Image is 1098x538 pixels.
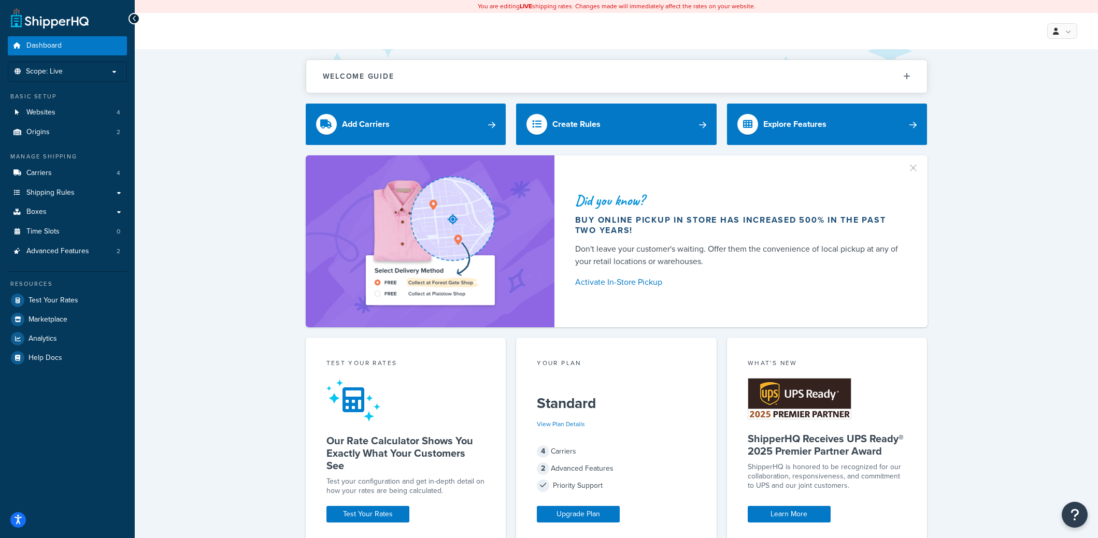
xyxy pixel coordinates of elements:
[326,477,486,496] div: Test your configuration and get in-depth detail on how your rates are being calculated.
[575,275,903,289] a: Activate In-Store Pickup
[336,171,524,312] img: ad-shirt-map-b0359fc47e01cab431d101c4b569394f6a03f54285957d908178d52f29eb9668.png
[117,227,120,236] span: 0
[8,222,127,241] a: Time Slots0
[28,354,62,362] span: Help Docs
[575,215,903,236] div: Buy online pickup in store has increased 500% in the past two years!
[763,117,826,132] div: Explore Features
[26,41,62,50] span: Dashboard
[117,169,120,178] span: 4
[326,358,486,370] div: Test your rates
[748,358,907,370] div: What's New
[8,183,127,202] a: Shipping Rules
[537,419,585,429] a: View Plan Details
[1062,502,1088,528] button: Open Resource Center
[306,60,927,93] button: Welcome Guide
[516,104,717,145] a: Create Rules
[748,506,831,522] a: Learn More
[8,348,127,367] a: Help Docs
[727,104,928,145] a: Explore Features
[8,103,127,122] a: Websites4
[28,296,78,305] span: Test Your Rates
[8,123,127,142] a: Origins2
[26,247,89,256] span: Advanced Features
[26,67,63,76] span: Scope: Live
[8,329,127,348] a: Analytics
[8,202,127,222] a: Boxes
[26,208,47,216] span: Boxes
[26,169,52,178] span: Carriers
[8,310,127,329] a: Marketplace
[326,506,409,522] a: Test Your Rates
[117,128,120,137] span: 2
[8,164,127,183] li: Carriers
[8,92,127,101] div: Basic Setup
[8,291,127,310] a: Test Your Rates
[8,242,127,261] a: Advanced Features2
[28,335,57,343] span: Analytics
[575,243,903,268] div: Don't leave your customer's waiting. Offer them the convenience of local pickup at any of your re...
[552,117,601,132] div: Create Rules
[537,462,549,475] span: 2
[520,2,532,11] b: LIVE
[26,227,60,236] span: Time Slots
[8,242,127,261] li: Advanced Features
[748,462,907,490] p: ShipperHQ is honored to be recognized for our collaboration, responsiveness, and commitment to UP...
[117,247,120,256] span: 2
[26,128,50,137] span: Origins
[537,395,696,412] h5: Standard
[537,444,696,459] div: Carriers
[8,123,127,142] li: Origins
[8,222,127,241] li: Time Slots
[537,445,549,458] span: 4
[342,117,390,132] div: Add Carriers
[537,506,620,522] a: Upgrade Plan
[8,280,127,288] div: Resources
[8,103,127,122] li: Websites
[323,72,394,80] h2: Welcome Guide
[8,36,127,55] a: Dashboard
[117,108,120,117] span: 4
[26,188,75,197] span: Shipping Rules
[575,193,903,208] div: Did you know?
[28,315,67,324] span: Marketplace
[8,164,127,183] a: Carriers4
[26,108,55,117] span: Websites
[537,478,696,493] div: Priority Support
[537,461,696,476] div: Advanced Features
[326,434,486,472] h5: Our Rate Calculator Shows You Exactly What Your Customers See
[8,152,127,161] div: Manage Shipping
[748,432,907,457] h5: ShipperHQ Receives UPS Ready® 2025 Premier Partner Award
[306,104,506,145] a: Add Carriers
[537,358,696,370] div: Your Plan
